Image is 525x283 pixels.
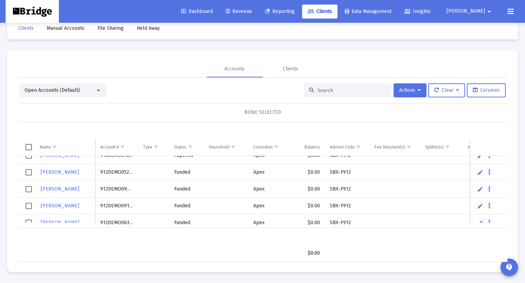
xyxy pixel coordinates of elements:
span: Columns [473,87,500,93]
span: File Sharing [97,25,124,31]
span: Show filter options for column 'Splitter(s)' [445,144,450,150]
td: Column Status [169,139,204,156]
td: Column Custodian [248,139,291,156]
div: Select row [26,152,32,159]
span: [PERSON_NAME] [41,203,79,209]
a: Reporting [259,5,300,19]
a: Held Away [131,21,165,35]
span: [PERSON_NAME] [446,8,485,14]
div: Splitter(s) [425,144,444,150]
td: Apex [248,181,291,198]
td: Column Type [138,139,169,156]
span: Revenue [226,8,252,14]
div: Clients [283,65,298,73]
td: SBX-F912 [325,164,370,181]
a: Edit [477,152,483,159]
div: Funded [174,219,199,226]
td: $0.00 [292,198,325,214]
span: Show filter options for column 'Account #' [120,144,125,150]
td: Column Name [35,139,95,156]
td: Apex [248,214,291,231]
a: [PERSON_NAME] [40,201,80,211]
span: Show filter options for column 'Type' [154,144,159,150]
div: Name [40,144,51,150]
img: Dashboard [11,5,54,19]
td: Column Household [204,139,249,156]
td: 912DEMO09172 [95,198,138,214]
mat-icon: arrow_drop_down [485,5,493,19]
div: Data grid [18,122,507,262]
td: SBX-F912 [325,214,370,231]
a: Data Management [339,5,397,19]
a: Clients [13,21,39,35]
td: Column Advisor Code [325,139,370,156]
button: [PERSON_NAME] [438,4,502,18]
div: Custodian [253,144,273,150]
input: Search [318,88,386,94]
td: 912DEMO05218 [95,164,138,181]
a: Edit [477,186,483,192]
div: Funded [174,186,199,193]
a: File Sharing [92,21,129,35]
div: Investment Model [468,144,502,150]
button: Actions [394,83,427,97]
td: Apex [248,164,291,181]
div: Fee Structure(s) [375,144,405,150]
a: Insights [399,5,436,19]
td: Column Account # [95,139,138,156]
td: Column Balance [292,139,325,156]
a: [PERSON_NAME] [40,167,80,177]
div: Account # [100,144,119,150]
a: Dashboard [176,5,218,19]
button: Clear [428,83,465,97]
div: Balance [305,144,320,150]
td: Column Fee Structure(s) [370,139,421,156]
span: Held Away [137,25,160,31]
a: Clients [302,5,337,19]
div: Select all [26,144,32,150]
td: 912DEMO06309 [95,214,138,231]
span: Show filter options for column 'Fee Structure(s)' [406,144,411,150]
div: Household [209,144,230,150]
div: $0.00 [296,250,320,257]
span: Data Management [345,8,391,14]
div: Funded [174,169,199,176]
button: Columns [467,83,506,97]
td: Column Investment Model [463,139,519,156]
div: Select row [26,169,32,175]
td: SBX-F912 [325,181,370,198]
a: Edit [477,220,483,226]
td: Apex [248,198,291,214]
a: Edit [477,169,483,175]
td: $0.00 [292,181,325,198]
span: Clients [18,25,34,31]
a: [PERSON_NAME] [40,184,80,194]
span: Open Accounts (Default) [25,87,80,93]
span: Show filter options for column 'Household' [231,144,236,150]
div: Advisor Code [330,144,355,150]
div: Type [143,144,152,150]
div: Funded [174,202,199,209]
span: Clear [434,87,459,93]
span: Show filter options for column 'Name' [52,144,57,150]
mat-icon: contact_support [505,263,513,271]
td: Column Splitter(s) [420,139,463,156]
div: Select row [26,186,32,192]
span: Actions [399,87,421,93]
span: Show filter options for column 'Custodian' [274,144,279,150]
div: NONE SELECTED [23,109,502,116]
span: Clients [308,8,332,14]
span: [PERSON_NAME] [41,220,79,226]
a: Edit [477,203,483,209]
div: Select row [26,203,32,209]
span: Reporting [265,8,295,14]
span: [PERSON_NAME] [41,169,79,175]
div: Accounts [224,65,245,73]
a: [PERSON_NAME] [40,218,80,228]
td: SBX-F912 [325,198,370,214]
td: 912DEMO09607 [95,181,138,198]
a: Manual Accounts [41,21,90,35]
span: Show filter options for column 'Advisor Code' [356,144,361,150]
td: $0.00 [292,214,325,231]
span: [PERSON_NAME] [41,186,79,192]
